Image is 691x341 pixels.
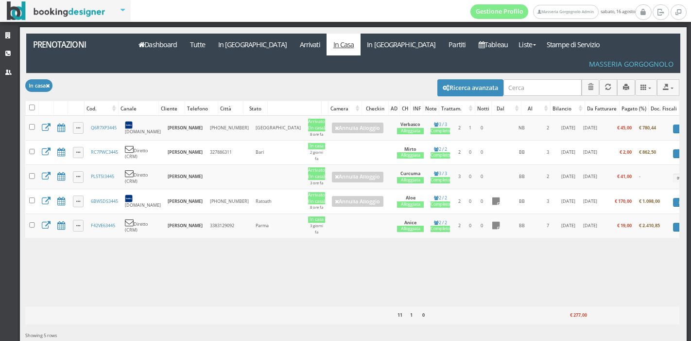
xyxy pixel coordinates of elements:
a: Liste [514,34,540,55]
b: € 1.098,00 [639,198,660,204]
a: Dashboard [132,34,184,55]
small: 3 ore fa [310,180,323,185]
a: Masseria Gorgognolo Admin [533,5,598,19]
div: Alloggiata [397,128,424,134]
td: [DATE] [556,214,580,238]
b: € 45,00 [617,125,632,131]
a: 2 / 2Completo [431,195,450,208]
td: BB [504,140,540,164]
td: [DOMAIN_NAME] [121,189,164,214]
td: BB [504,214,540,238]
td: 2 [540,116,556,140]
td: 0 [465,165,476,189]
td: 0 [476,116,488,140]
div: In casa [308,216,325,223]
b: [PERSON_NAME] [168,125,203,131]
a: In [GEOGRAPHIC_DATA] [211,34,293,55]
td: [DATE] [580,165,601,189]
a: F42VE63445 [91,222,115,229]
td: [DATE] [580,140,601,164]
td: NB [504,116,540,140]
div: Città [218,102,243,115]
div: Note [423,102,439,115]
img: BookingDesigner.com [7,1,105,20]
b: € 862,50 [639,149,656,155]
td: 0 [476,165,488,189]
div: Al [521,102,550,115]
div: Alloggiata [397,152,424,159]
a: Stampe di Servizio [540,34,606,55]
a: Prenotazioni [26,34,127,55]
td: 2 [454,214,465,238]
td: 2 [454,140,465,164]
td: 2 [540,165,556,189]
div: Alloggiata [397,177,424,183]
b: 1 [410,312,413,318]
b: [PERSON_NAME] [168,149,203,155]
td: 0 [476,140,488,164]
b: € 41,00 [617,173,632,179]
td: 2 [454,189,465,214]
div: INF [411,102,422,115]
a: Partiti [442,34,472,55]
div: Pagato (%) [620,102,648,115]
small: 8 ore fa [310,205,323,210]
a: 3 / 3Completo [431,121,450,134]
button: Export [657,79,679,95]
td: 0 [476,214,488,238]
b: Verbasco [400,121,420,127]
td: 3 [540,189,556,214]
a: In Casa [327,34,361,55]
a: 6BW5DS3445 [91,198,118,204]
a: 3 / 3Completo [431,170,450,183]
div: Cliente [159,102,184,115]
div: € 277,00 [554,309,589,322]
td: [DATE] [580,214,601,238]
td: 327886311 [207,140,252,164]
td: [PHONE_NUMBER] [207,189,252,214]
td: Diretto (CRM) [121,214,164,238]
button: Ricerca avanzata [437,79,503,96]
div: Completo [431,177,450,183]
td: [DATE] [580,116,601,140]
input: Cerca [503,79,582,95]
a: PL5T5I3445 [91,173,114,179]
div: Bilancio [551,102,585,115]
b: € 2.410,85 [639,222,660,229]
img: 7STAjs-WNfZHmYllyLag4gdhmHm8JrbmzVrznejwAeLEbpu0yDt-GlJaDipzXAZBN18=w300 [125,195,133,202]
b: 0 [422,312,425,318]
td: 0 [465,214,476,238]
td: 0 [476,189,488,214]
span: Showing 5 rows [25,332,57,339]
td: [DATE] [556,165,580,189]
div: AD [389,102,399,115]
td: Bari [252,140,304,164]
div: Alloggiata [397,226,424,232]
div: Completo [431,226,450,232]
b: [PERSON_NAME] [168,173,203,179]
td: 3383129092 [207,214,252,238]
div: Da Fatturare [585,102,619,115]
td: 1 [465,116,476,140]
a: Q6R7XP3445 [91,125,117,131]
h4: Masseria Gorgognolo [589,60,674,68]
b: Anice [404,219,416,226]
div: Dal [492,102,521,115]
td: 2 [454,116,465,140]
small: 8 ore fa [310,132,323,137]
b: € 2,00 [620,149,632,155]
a: Gestione Profilo [470,4,529,19]
a: 2 / 2Completo [431,146,450,159]
td: 3 [540,140,556,164]
td: Diretto (CRM) [121,165,164,189]
td: [GEOGRAPHIC_DATA] [252,116,304,140]
div: 0% [673,174,686,182]
div: Cod. [85,102,118,115]
td: 0 [465,189,476,214]
div: Doc. Fiscali [649,102,679,115]
b: € 170,00 [615,198,632,204]
td: Ratoath [252,189,304,214]
button: Aggiorna [599,79,617,95]
a: Annulla Alloggio [332,196,383,207]
td: - [635,165,669,189]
